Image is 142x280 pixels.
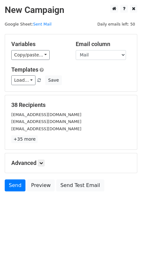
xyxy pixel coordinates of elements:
[95,22,137,26] a: Daily emails left: 50
[11,102,131,108] h5: 38 Recipients
[111,250,142,280] iframe: Chat Widget
[11,160,131,166] h5: Advanced
[56,179,104,191] a: Send Test Email
[11,135,38,143] a: +35 more
[11,126,81,131] small: [EMAIL_ADDRESS][DOMAIN_NAME]
[11,75,35,85] a: Load...
[111,250,142,280] div: 聊天小工具
[95,21,137,28] span: Daily emails left: 50
[33,22,52,26] a: Sent Mail
[76,41,131,48] h5: Email column
[45,75,62,85] button: Save
[11,50,50,60] a: Copy/paste...
[5,5,137,15] h2: New Campaign
[11,66,38,73] a: Templates
[5,179,25,191] a: Send
[11,41,66,48] h5: Variables
[5,22,52,26] small: Google Sheet:
[27,179,55,191] a: Preview
[11,119,81,124] small: [EMAIL_ADDRESS][DOMAIN_NAME]
[11,112,81,117] small: [EMAIL_ADDRESS][DOMAIN_NAME]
